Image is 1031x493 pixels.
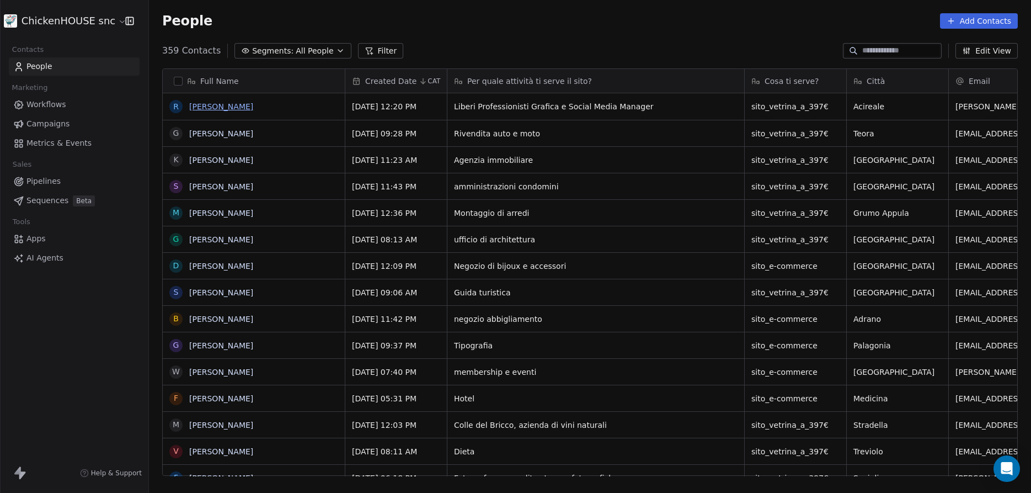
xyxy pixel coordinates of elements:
span: sito_vetrina_a_397€ [751,155,840,166]
a: [PERSON_NAME] [189,341,253,350]
span: Treviolo [853,446,942,457]
div: Cosa ti serve? [745,69,846,93]
a: [PERSON_NAME] [189,209,253,218]
div: M [173,207,179,219]
div: grid [163,93,345,476]
a: SequencesBeta [9,192,140,210]
span: [GEOGRAPHIC_DATA] [853,287,942,298]
span: CAT [428,77,440,86]
div: Created DateCAT [345,69,447,93]
span: Guida turistica [454,287,738,298]
span: Adrano [853,314,942,325]
span: [DATE] 11:43 PM [352,181,440,192]
span: Created Date [365,76,416,87]
a: Pipelines [9,172,140,190]
a: Workflows [9,96,140,114]
span: negozio abbigliamento [454,314,738,325]
span: [GEOGRAPHIC_DATA] [853,234,942,245]
div: Full Name [163,69,345,93]
span: Marketing [7,79,52,96]
button: Add Contacts [940,13,1018,29]
div: V [173,446,179,457]
a: [PERSON_NAME] [189,102,253,111]
span: [DATE] 09:37 PM [352,340,440,351]
span: [DATE] 11:42 PM [352,314,440,325]
span: [GEOGRAPHIC_DATA] [853,367,942,378]
span: Cosa ti serve? [765,76,819,87]
span: ChickenHOUSE snc [22,14,116,28]
span: Segments: [252,45,293,57]
span: [DATE] 11:23 AM [352,155,440,166]
span: Agenzia immobiliare [454,155,738,166]
img: 4.jpg [4,14,17,28]
a: People [9,57,140,76]
a: [PERSON_NAME] [189,447,253,456]
span: Teora [853,128,942,139]
div: K [173,154,178,166]
button: Filter [358,43,404,59]
span: Medicina [853,393,942,404]
a: Metrics & Events [9,134,140,152]
span: Acireale [853,101,942,112]
span: Hotel [454,393,738,404]
span: Campaigns [26,118,70,130]
span: Negozio di bijoux e accessori [454,261,738,272]
span: People [162,13,212,29]
span: [DATE] 06:18 PM [352,473,440,484]
span: sito_vetrina_a_397€ [751,208,840,219]
span: [DATE] 12:03 PM [352,420,440,431]
a: [PERSON_NAME] [189,156,253,165]
span: Sales [8,156,36,173]
a: [PERSON_NAME] [189,315,253,324]
a: [PERSON_NAME] [189,394,253,403]
span: amministrazioni condomini [454,181,738,192]
div: F [174,393,178,404]
span: Metrics & Events [26,137,92,149]
span: Apps [26,233,46,245]
span: All People [296,45,333,57]
span: Per quale attività ti serve il sito? [467,76,592,87]
span: Tipografia [454,340,738,351]
span: Fotografo per vendita stampe fotografiche [454,473,738,484]
span: sito_e-commerce [751,367,840,378]
span: AI Agents [26,252,63,264]
span: People [26,61,52,72]
span: Dieta [454,446,738,457]
div: Città [847,69,948,93]
a: AI Agents [9,249,140,267]
a: [PERSON_NAME] [189,474,253,483]
span: sito_e-commerce [751,261,840,272]
a: [PERSON_NAME] [189,288,253,297]
a: Apps [9,230,140,248]
span: Città [867,76,885,87]
div: S [174,181,179,192]
div: R [173,101,179,113]
span: [DATE] 09:28 PM [352,128,440,139]
span: sito_vetrina_a_397€ [751,446,840,457]
a: Campaigns [9,115,140,133]
a: [PERSON_NAME] [189,182,253,191]
button: ChickenHOUSE snc [13,12,117,30]
span: [GEOGRAPHIC_DATA] [853,155,942,166]
span: Rivendita auto e moto [454,128,738,139]
span: ufficio di architettura [454,234,738,245]
a: [PERSON_NAME] [189,368,253,377]
span: [DATE] 12:09 PM [352,261,440,272]
span: 359 Contacts [162,44,221,57]
span: [GEOGRAPHIC_DATA] [853,181,942,192]
span: [DATE] 05:31 PM [352,393,440,404]
span: Pipelines [26,176,61,187]
div: S [174,287,179,298]
span: sito_e-commerce [751,314,840,325]
span: sito_vetrina_a_397€ [751,234,840,245]
span: Montaggio di arredi [454,208,738,219]
span: [DATE] 12:20 PM [352,101,440,112]
span: sito_e-commerce [751,340,840,351]
span: Liberi Professionisti Grafica e Social Media Manager [454,101,738,112]
span: sito_vetrina_a_397€ [751,287,840,298]
span: Colle del Bricco, azienda di vini naturali [454,420,738,431]
span: [DATE] 09:06 AM [352,287,440,298]
span: sito_vetrina_a_397€ [751,101,840,112]
span: Full Name [200,76,239,87]
a: [PERSON_NAME] [189,129,253,138]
